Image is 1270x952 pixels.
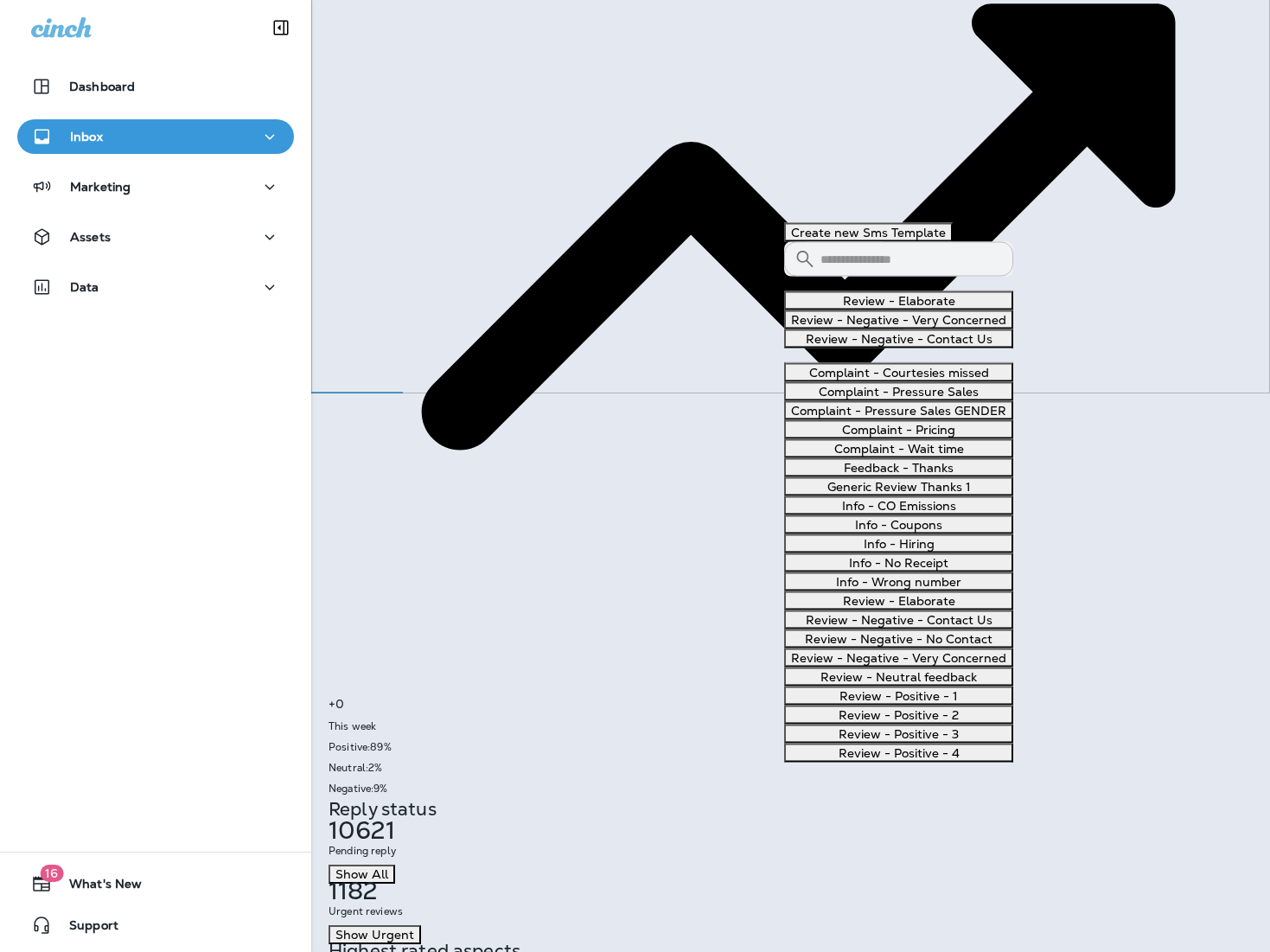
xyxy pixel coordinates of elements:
[784,363,1013,382] button: Complaint - Courtesies missed
[69,80,135,93] p: Dashboard
[784,496,1013,515] button: Info - CO Emissions
[784,401,1013,420] button: Complaint - Pressure Sales GENDER
[329,865,395,884] button: Show All
[784,382,1013,401] button: Complaint - Pressure Sales
[52,877,142,898] span: What's New
[17,119,294,154] button: Inbox
[329,782,388,795] h5: Negative: 9 %
[329,802,1253,816] h2: Reply status
[329,823,1253,837] h1: 10621
[52,918,118,939] span: Support
[329,844,1253,858] h5: Pending reply
[784,629,1013,649] button: Review - Negative - No Contact
[784,477,1013,496] button: Generic Review Thanks 1
[784,515,1013,534] button: Info - Coupons
[784,649,1013,668] button: Review - Negative - Very Concerned
[70,180,131,194] p: Marketing
[784,706,1013,725] button: Review - Positive - 2
[784,553,1013,572] button: Info - No Receipt
[17,220,294,254] button: Assets
[329,697,1253,711] p: +0
[784,420,1013,439] button: Complaint - Pricing
[17,69,294,104] button: Dashboard
[784,439,1013,458] button: Complaint - Wait time
[784,534,1013,553] button: Info - Hiring
[784,310,1013,329] button: Review - Negative - Very Concerned
[784,687,1013,706] button: Review - Positive - 1
[784,744,1013,763] button: Review - Positive - 4
[70,230,111,244] p: Assets
[40,865,63,882] span: 16
[257,10,305,45] button: Collapse Sidebar
[329,904,1253,918] h5: Urgent reviews
[17,908,294,942] button: Support
[784,725,1013,744] button: Review - Positive - 3
[784,610,1013,629] button: Review - Negative - Contact Us
[784,223,953,242] button: Create new Sms Template
[784,668,1013,687] button: Review - Neutral feedback
[784,291,1013,310] button: Review - Elaborate
[17,270,294,304] button: Data
[329,719,1253,733] h5: This week
[17,866,294,901] button: 16What's New
[784,572,1013,591] button: Info - Wrong number
[329,761,1253,775] h5: Neutral: 2 %
[329,884,1253,898] h1: 1182
[784,591,1013,610] button: Review - Elaborate
[17,169,294,204] button: Marketing
[70,280,99,294] p: Data
[784,329,1013,348] button: Review - Negative - Contact Us
[329,740,1253,754] h5: Positive: 89 %
[784,458,1013,477] button: Feedback - Thanks
[329,925,421,944] button: Show Urgent
[70,130,103,144] p: Inbox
